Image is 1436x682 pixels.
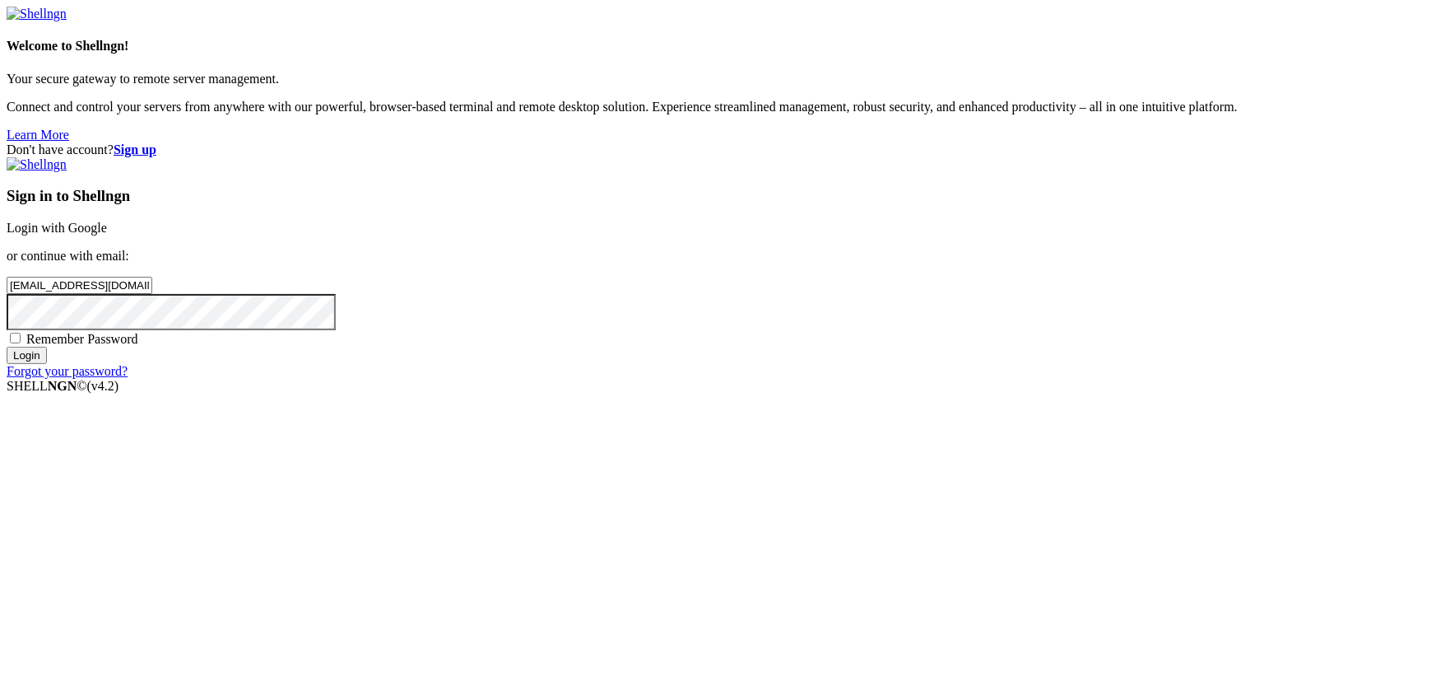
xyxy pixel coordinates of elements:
[7,187,1429,205] h3: Sign in to Shellngn
[87,379,119,393] span: 4.2.0
[7,364,128,378] a: Forgot your password?
[10,333,21,343] input: Remember Password
[48,379,77,393] b: NGN
[7,128,69,142] a: Learn More
[7,379,119,393] span: SHELL ©
[7,347,47,364] input: Login
[7,142,1429,157] div: Don't have account?
[7,100,1429,114] p: Connect and control your servers from anywhere with our powerful, browser-based terminal and remo...
[26,332,138,346] span: Remember Password
[7,39,1429,54] h4: Welcome to Shellngn!
[114,142,156,156] a: Sign up
[7,72,1429,86] p: Your secure gateway to remote server management.
[7,7,67,21] img: Shellngn
[7,249,1429,264] p: or continue with email:
[7,277,152,294] input: Email address
[7,221,107,235] a: Login with Google
[7,157,67,172] img: Shellngn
